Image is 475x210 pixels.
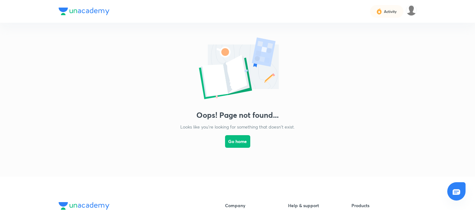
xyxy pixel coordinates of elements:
[59,8,109,15] img: Company Logo
[180,123,295,130] p: Looks like you're looking for something that doesn't exist.
[406,5,417,16] img: Md Khalid Hasan Ansari
[225,130,250,164] a: Go home
[196,111,279,120] h3: Oops! Page not found...
[59,202,109,210] img: Company Logo
[175,35,301,103] img: error
[225,202,288,209] h6: Company
[288,202,351,209] h6: Help & support
[225,135,250,148] button: Go home
[351,202,415,209] h6: Products
[376,8,382,15] img: activity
